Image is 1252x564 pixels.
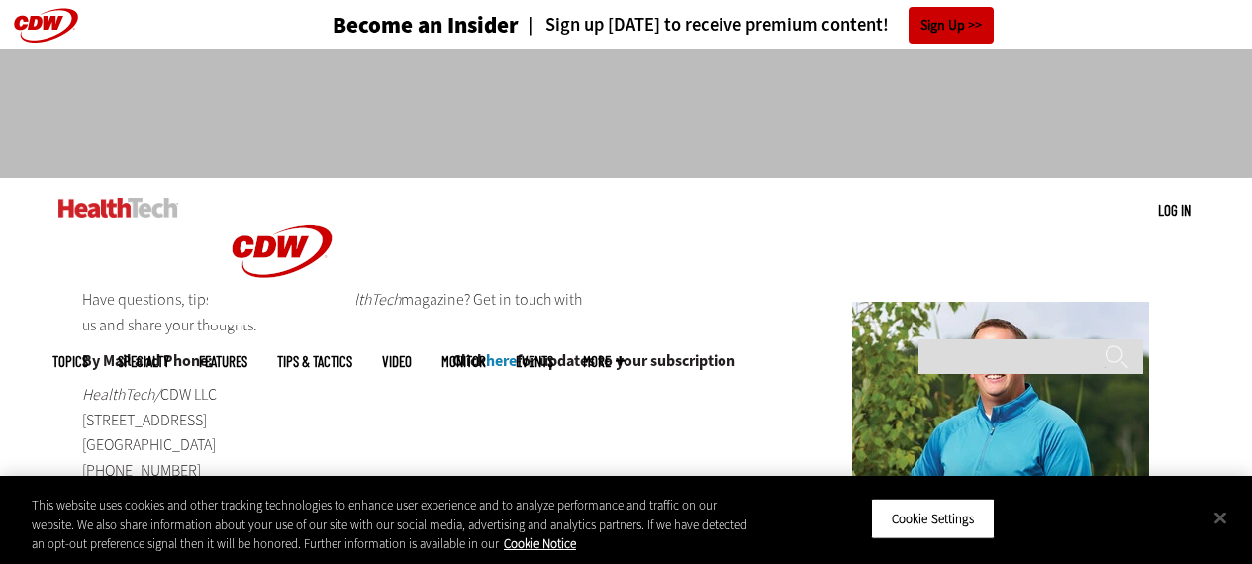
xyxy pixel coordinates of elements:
a: Log in [1158,201,1191,219]
a: Features [199,354,247,369]
p: CDW LLC [STREET_ADDRESS] [GEOGRAPHIC_DATA] [PHONE_NUMBER] [82,382,326,483]
img: Jim Roeder [852,302,1149,524]
a: Become an Insider [258,14,519,37]
img: Home [208,178,356,325]
em: HealthTech/ [82,384,160,405]
a: Sign Up [909,7,994,44]
a: Video [382,354,412,369]
a: MonITor [441,354,486,369]
button: Cookie Settings [871,498,995,539]
h3: Become an Insider [333,14,519,37]
span: More [583,354,625,369]
span: Specialty [118,354,169,369]
div: User menu [1158,200,1191,221]
a: More information about your privacy [504,535,576,552]
div: This website uses cookies and other tracking technologies to enhance user experience and to analy... [32,496,751,554]
span: Topics [52,354,88,369]
a: CDW [208,309,356,329]
img: Home [58,198,178,218]
a: Events [516,354,553,369]
iframe: advertisement [266,69,987,158]
a: Tips & Tactics [277,354,352,369]
a: Sign up [DATE] to receive premium content! [519,16,889,35]
button: Close [1199,496,1242,539]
